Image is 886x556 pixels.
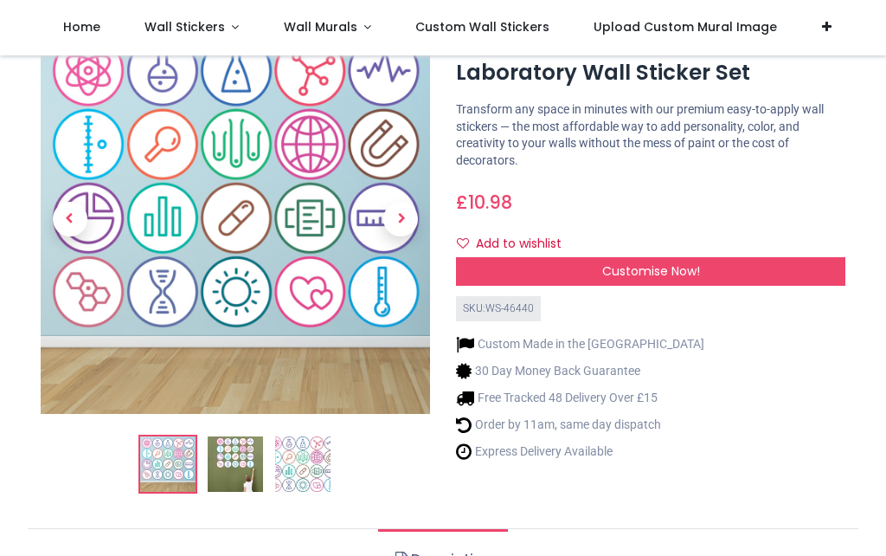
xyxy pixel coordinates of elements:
[456,296,541,321] div: SKU: WS-46440
[41,24,430,414] img: Science Symbols Chemistry Laboratory Wall Sticker Set
[456,190,512,215] span: £
[208,436,263,492] img: WS-46440-02
[284,18,357,36] span: Wall Murals
[140,436,196,492] img: Science Symbols Chemistry Laboratory Wall Sticker Set
[41,83,100,356] a: Previous
[415,18,549,36] span: Custom Wall Stickers
[383,202,418,236] span: Next
[456,28,845,87] h1: Science Symbols Chemistry Laboratory Wall Sticker Set
[63,18,100,36] span: Home
[456,335,704,353] li: Custom Made in the [GEOGRAPHIC_DATA]
[275,436,331,492] img: WS-46440-03
[456,443,704,461] li: Express Delivery Available
[457,237,469,249] i: Add to wishlist
[456,389,704,407] li: Free Tracked 48 Delivery Over £15
[456,101,845,169] p: Transform any space in minutes with our premium easy-to-apply wall stickers — the most affordable...
[144,18,225,36] span: Wall Stickers
[456,362,704,380] li: 30 Day Money Back Guarantee
[456,416,704,434] li: Order by 11am, same day dispatch
[594,18,777,36] span: Upload Custom Mural Image
[468,190,512,215] span: 10.98
[602,262,700,280] span: Customise Now!
[456,230,576,259] button: Add to wishlistAdd to wishlist
[53,202,87,236] span: Previous
[372,83,431,356] a: Next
